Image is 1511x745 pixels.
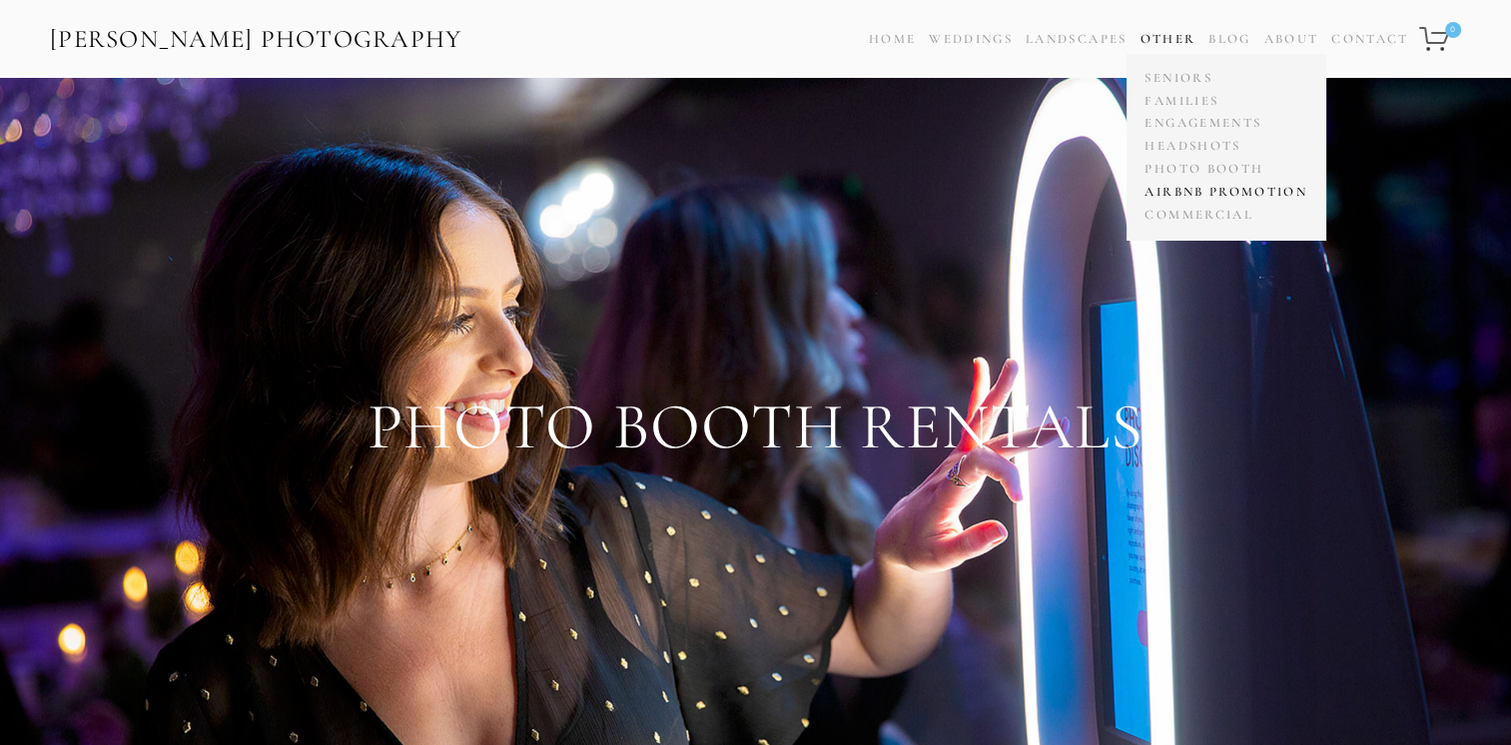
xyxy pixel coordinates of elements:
a: Photo Booth [1139,158,1311,181]
h1: Photo Booth Rentals [50,391,1461,463]
a: Engagements [1139,113,1311,136]
a: Weddings [929,31,1013,47]
a: Airbnb Promotion [1139,181,1311,204]
a: 0 items in cart [1416,15,1463,63]
a: Blog [1208,25,1250,54]
a: [PERSON_NAME] Photography [48,17,464,62]
a: Other [1139,31,1195,47]
a: Contact [1331,25,1408,54]
a: Headshots [1139,135,1311,158]
a: Home [869,25,916,54]
a: About [1263,25,1318,54]
a: Landscapes [1026,31,1127,47]
a: Families [1139,90,1311,113]
a: Commercial [1139,204,1311,227]
span: 0 [1445,22,1461,38]
a: Seniors [1139,67,1311,90]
